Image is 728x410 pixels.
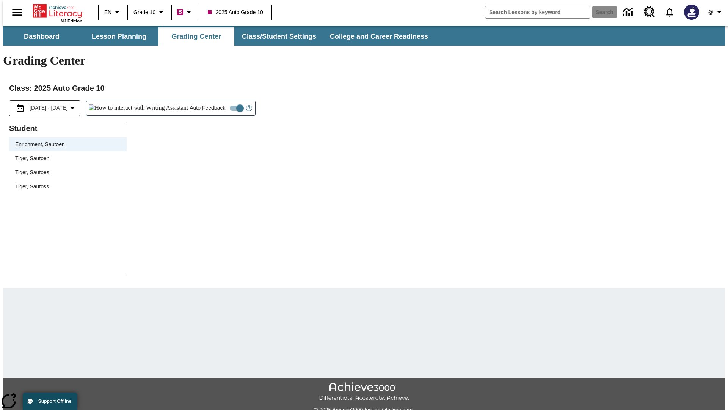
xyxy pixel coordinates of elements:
[158,27,234,46] button: Grading Center
[243,101,255,115] button: Open Help for Writing Assistant
[89,104,188,112] img: How to interact with Writing Assistant
[9,166,127,180] div: Tiger, Sautoes
[684,5,699,20] img: Avatar
[61,19,82,23] span: NJ Edition
[639,2,660,22] a: Resource Center, Will open in new tab
[9,151,127,166] div: Tiger, Sautoen
[6,1,28,24] button: Open side menu
[618,2,639,23] a: Data Center
[104,8,111,16] span: EN
[9,122,127,134] p: Student
[704,5,728,19] button: Profile/Settings
[101,5,125,19] button: Language: EN, Select a language
[23,393,77,410] button: Support Offline
[13,104,77,113] button: Select the date range menu item
[485,6,590,18] input: search field
[178,7,182,17] span: B
[68,104,77,113] svg: Collapse Date Range Filter
[9,180,127,194] div: Tiger, Sautoss
[174,5,196,19] button: Boost Class color is violet red. Change class color
[208,8,263,16] span: 2025 Auto Grade 10
[324,27,434,46] button: College and Career Readiness
[15,140,121,148] span: Enrichment, Sautoen
[236,27,322,46] button: Class/Student Settings
[38,399,71,404] span: Support Offline
[81,27,157,46] button: Lesson Planning
[3,26,725,46] div: SubNavbar
[190,104,225,112] span: Auto Feedback
[679,2,704,22] button: Select a new avatar
[30,104,68,112] span: [DATE] - [DATE]
[660,2,679,22] a: Notifications
[708,8,713,16] span: @
[15,169,121,177] span: Tiger, Sautoes
[33,3,82,19] a: Home
[3,54,725,68] h1: Grading Center
[130,5,169,19] button: Grade: Grade 10, Select a grade
[9,82,719,94] h2: Class : 2025 Auto Grade 10
[4,27,80,46] button: Dashboard
[33,3,82,23] div: Home
[15,155,121,162] span: Tiger, Sautoen
[9,137,127,151] div: Enrichment, Sautoen
[3,27,435,46] div: SubNavbar
[133,8,155,16] span: Grade 10
[15,183,121,191] span: Tiger, Sautoss
[319,382,409,402] img: Achieve3000 Differentiate Accelerate Achieve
